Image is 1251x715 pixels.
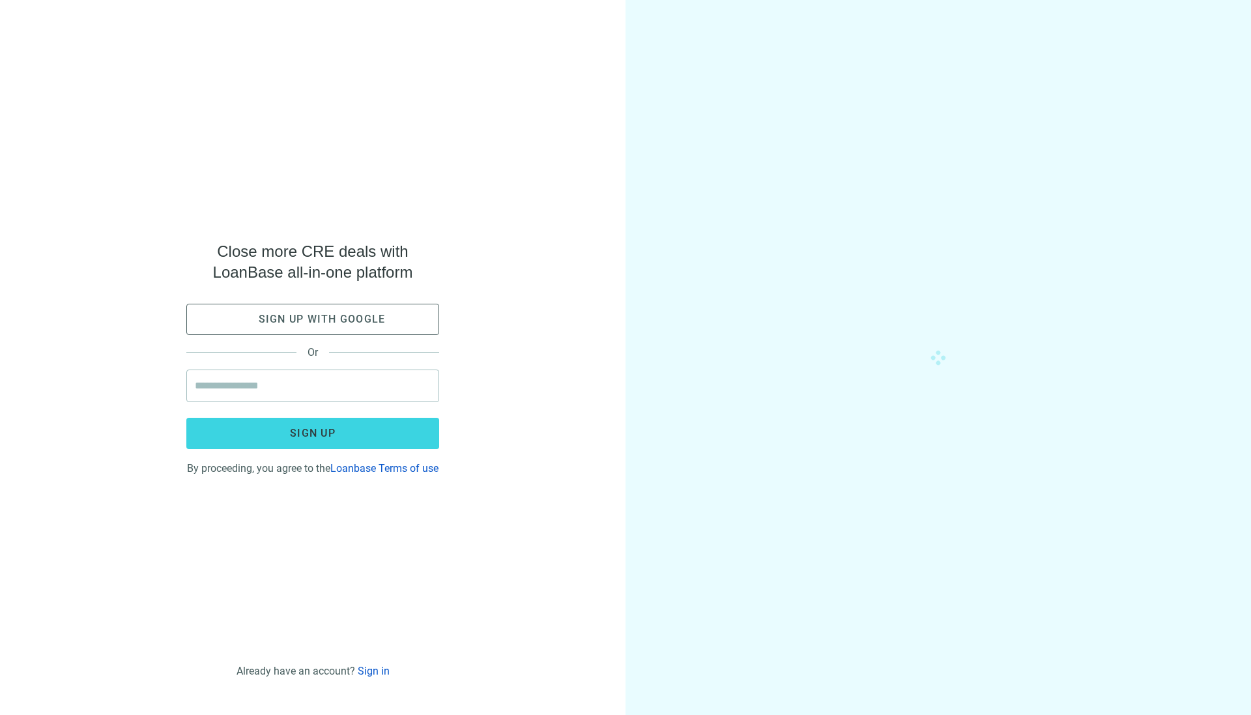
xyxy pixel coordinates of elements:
[186,241,439,283] span: Close more CRE deals with LoanBase all-in-one platform
[290,427,336,439] span: Sign up
[186,460,439,474] div: By proceeding, you agree to the
[259,313,386,325] span: Sign up with google
[358,665,390,677] a: Sign in
[330,462,439,474] a: Loanbase Terms of use
[186,304,439,335] button: Sign up with google
[186,418,439,449] button: Sign up
[296,346,329,358] span: Or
